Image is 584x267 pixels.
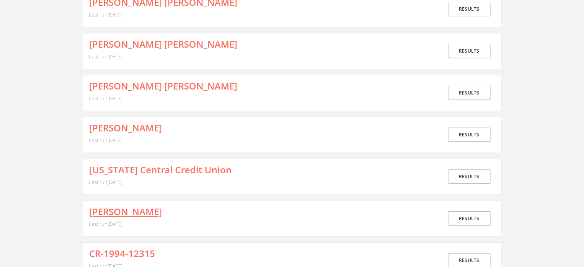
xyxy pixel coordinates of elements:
a: [PERSON_NAME] [89,123,162,133]
span: Last run [DATE] [89,53,122,60]
span: Last run [DATE] [89,137,122,144]
span: Last run [DATE] [89,95,122,102]
a: [PERSON_NAME] [89,207,162,217]
a: Results [448,128,490,142]
span: Last run [DATE] [89,221,122,227]
a: Results [448,169,490,184]
span: Last run [DATE] [89,11,122,18]
a: [PERSON_NAME] [PERSON_NAME] [89,39,237,49]
span: Last run [DATE] [89,179,122,186]
a: Results [448,211,490,226]
a: CR-1994-12315 [89,249,155,259]
a: [PERSON_NAME] [PERSON_NAME] [89,81,237,91]
a: [US_STATE] Central Credit Union [89,165,232,175]
a: Results [448,2,490,16]
a: Results [448,86,490,100]
a: Results [448,44,490,58]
